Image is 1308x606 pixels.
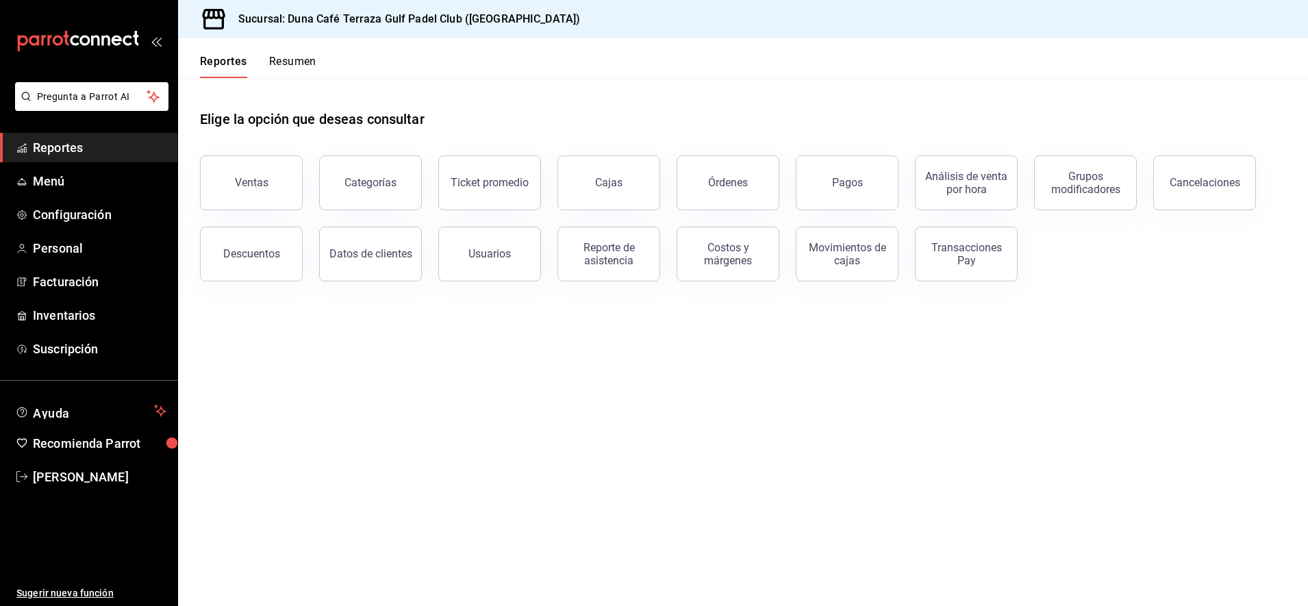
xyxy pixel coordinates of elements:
button: open_drawer_menu [151,36,162,47]
span: Reportes [33,138,166,157]
button: Cancelaciones [1153,155,1256,210]
div: Costos y márgenes [686,241,770,267]
div: Análisis de venta por hora [924,170,1009,196]
button: Movimientos de cajas [796,227,898,281]
button: Categorías [319,155,422,210]
div: Cajas [595,175,623,191]
button: Ticket promedio [438,155,541,210]
span: Facturación [33,273,166,291]
button: Usuarios [438,227,541,281]
span: [PERSON_NAME] [33,468,166,486]
h3: Sucursal: Duna Café Terraza Gulf Padel Club ([GEOGRAPHIC_DATA]) [227,11,580,27]
button: Datos de clientes [319,227,422,281]
button: Grupos modificadores [1034,155,1137,210]
a: Cajas [557,155,660,210]
button: Reportes [200,55,247,78]
span: Personal [33,239,166,257]
button: Ventas [200,155,303,210]
div: Usuarios [468,247,511,260]
span: Ayuda [33,403,149,419]
button: Transacciones Pay [915,227,1018,281]
span: Pregunta a Parrot AI [37,90,147,104]
div: Movimientos de cajas [805,241,890,267]
button: Resumen [269,55,316,78]
div: Grupos modificadores [1043,170,1128,196]
button: Reporte de asistencia [557,227,660,281]
div: Órdenes [708,176,748,189]
span: Sugerir nueva función [16,586,166,601]
button: Pregunta a Parrot AI [15,82,168,111]
button: Descuentos [200,227,303,281]
div: Ticket promedio [451,176,529,189]
div: Datos de clientes [329,247,412,260]
div: Transacciones Pay [924,241,1009,267]
div: Pagos [832,176,863,189]
a: Pregunta a Parrot AI [10,99,168,114]
span: Configuración [33,205,166,224]
span: Menú [33,172,166,190]
span: Recomienda Parrot [33,434,166,453]
div: Descuentos [223,247,280,260]
span: Inventarios [33,306,166,325]
div: Reporte de asistencia [566,241,651,267]
button: Órdenes [677,155,779,210]
h1: Elige la opción que deseas consultar [200,109,425,129]
button: Análisis de venta por hora [915,155,1018,210]
button: Costos y márgenes [677,227,779,281]
div: Cancelaciones [1170,176,1240,189]
div: navigation tabs [200,55,316,78]
span: Suscripción [33,340,166,358]
button: Pagos [796,155,898,210]
div: Ventas [235,176,268,189]
div: Categorías [344,176,397,189]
